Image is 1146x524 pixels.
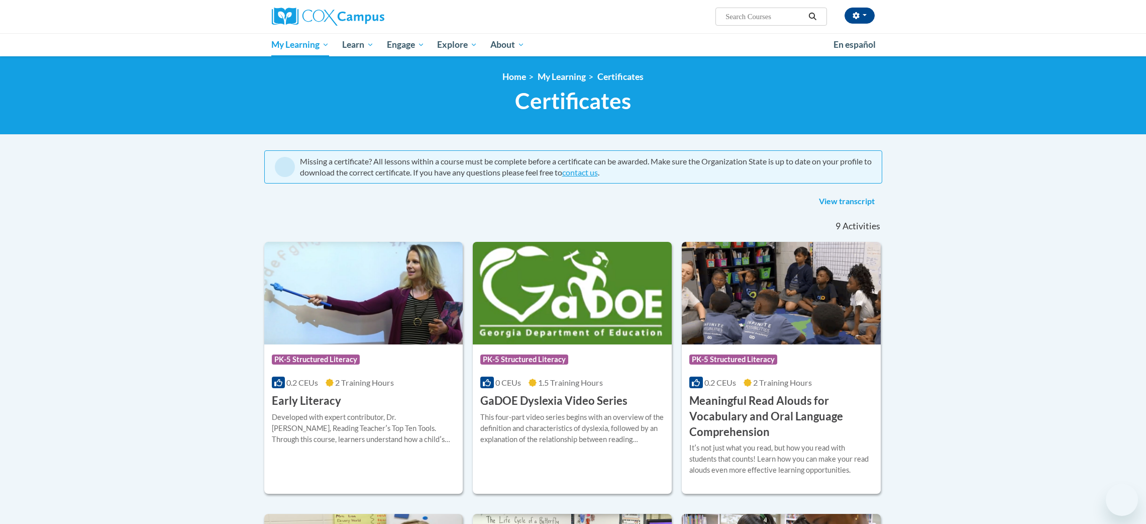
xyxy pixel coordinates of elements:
[335,378,394,387] span: 2 Training Hours
[515,88,631,114] span: Certificates
[538,378,603,387] span: 1.5 Training Hours
[387,39,425,51] span: Engage
[271,39,329,51] span: My Learning
[300,156,872,178] div: Missing a certificate? All lessons within a course must be complete before a certificate can be a...
[811,194,882,210] a: View transcript
[845,8,875,24] button: Account Settings
[264,242,463,494] a: Course LogoPK-5 Structured Literacy0.2 CEUs2 Training Hours Early LiteracyDeveloped with expert c...
[272,355,360,365] span: PK-5 Structured Literacy
[257,33,890,56] div: Main menu
[480,393,628,409] h3: GaDOE Dyslexia Video Series
[473,242,672,344] img: Course Logo
[1106,484,1138,516] iframe: Button to launch messaging window
[805,11,820,23] button: Search
[272,8,384,26] img: Cox Campus
[689,393,873,440] h3: Meaningful Read Alouds for Vocabulary and Oral Language Comprehension
[480,355,568,365] span: PK-5 Structured Literacy
[562,167,598,177] a: contact us
[265,33,336,56] a: My Learning
[597,71,644,82] a: Certificates
[336,33,380,56] a: Learn
[431,33,484,56] a: Explore
[490,39,525,51] span: About
[538,71,586,82] a: My Learning
[753,378,812,387] span: 2 Training Hours
[484,33,531,56] a: About
[473,242,672,494] a: Course LogoPK-5 Structured Literacy0 CEUs1.5 Training Hours GaDOE Dyslexia Video SeriesThis four-...
[689,355,777,365] span: PK-5 Structured Literacy
[836,221,841,232] span: 9
[480,412,664,445] div: This four-part video series begins with an overview of the definition and characteristics of dysl...
[502,71,526,82] a: Home
[689,443,873,476] div: Itʹs not just what you read, but how you read with students that counts! Learn how you can make y...
[380,33,431,56] a: Engage
[342,39,374,51] span: Learn
[437,39,477,51] span: Explore
[286,378,318,387] span: 0.2 CEUs
[834,39,876,50] span: En español
[843,221,880,232] span: Activities
[724,11,805,23] input: Search Courses
[272,412,456,445] div: Developed with expert contributor, Dr. [PERSON_NAME], Reading Teacherʹs Top Ten Tools. Through th...
[682,242,881,344] img: Course Logo
[272,8,463,26] a: Cox Campus
[495,378,521,387] span: 0 CEUs
[272,393,341,409] h3: Early Literacy
[682,242,881,494] a: Course LogoPK-5 Structured Literacy0.2 CEUs2 Training Hours Meaningful Read Alouds for Vocabulary...
[704,378,736,387] span: 0.2 CEUs
[264,242,463,344] img: Course Logo
[827,34,882,55] a: En español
